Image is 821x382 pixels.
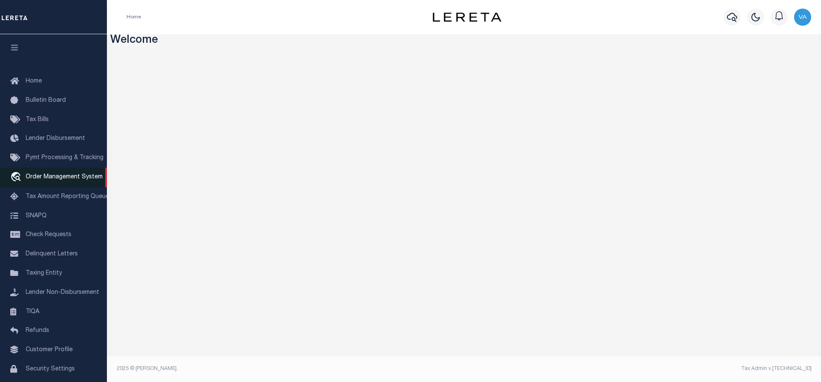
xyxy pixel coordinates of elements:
span: SNAPQ [26,213,47,219]
span: Security Settings [26,366,75,372]
span: Order Management System [26,174,103,180]
span: Tax Bills [26,117,49,123]
div: Tax Admin v.[TECHNICAL_ID] [470,365,812,373]
span: Home [26,78,42,84]
span: Taxing Entity [26,270,62,276]
span: Check Requests [26,232,71,238]
h3: Welcome [110,34,818,47]
div: 2025 © [PERSON_NAME]. [110,365,464,373]
span: Customer Profile [26,347,73,353]
span: Pymt Processing & Tracking [26,155,103,161]
span: TIQA [26,308,39,314]
span: Lender Disbursement [26,136,85,142]
span: Tax Amount Reporting Queue [26,194,109,200]
span: Bulletin Board [26,98,66,104]
span: Lender Non-Disbursement [26,290,99,296]
img: logo-dark.svg [433,12,501,22]
li: Home [127,13,141,21]
span: Refunds [26,328,49,334]
span: Delinquent Letters [26,251,78,257]
img: svg+xml;base64,PHN2ZyB4bWxucz0iaHR0cDovL3d3dy53My5vcmcvMjAwMC9zdmciIHBvaW50ZXItZXZlbnRzPSJub25lIi... [794,9,811,26]
i: travel_explore [10,172,24,183]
